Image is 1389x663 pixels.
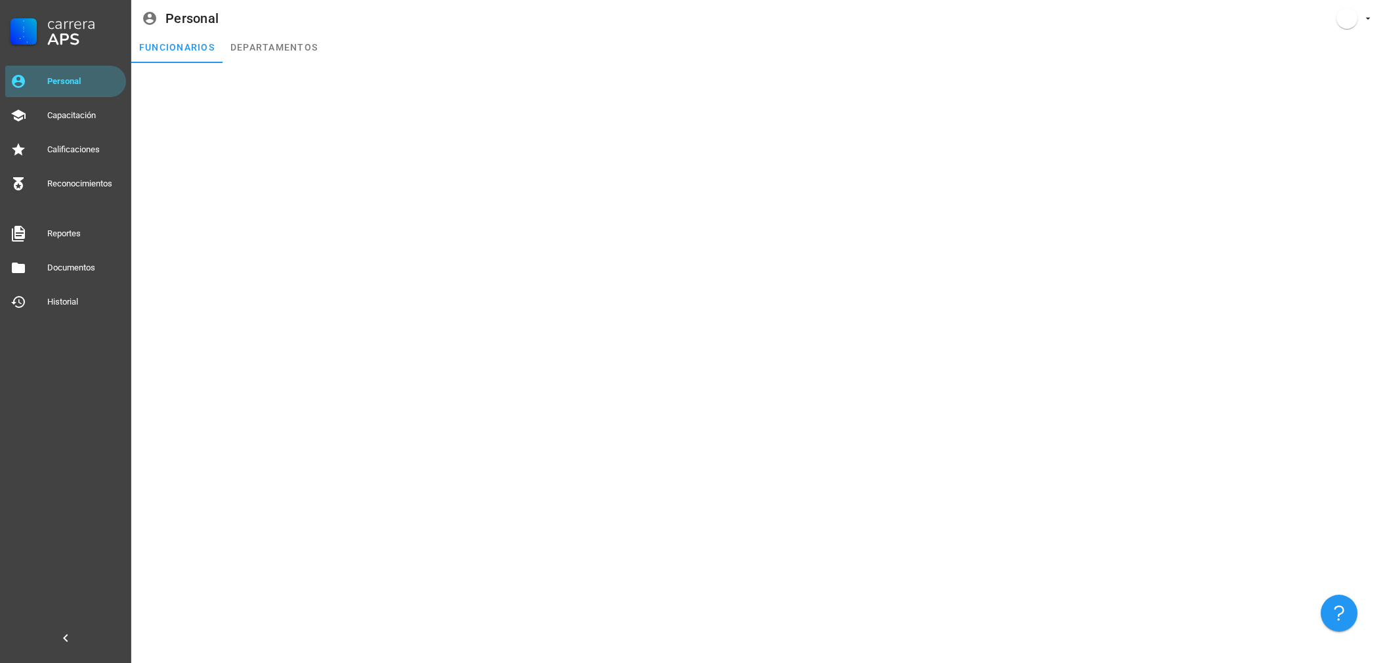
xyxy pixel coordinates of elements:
[165,11,219,26] div: Personal
[1328,7,1378,30] button: avatar
[47,110,121,121] div: Capacitación
[5,286,126,318] a: Historial
[5,100,126,131] a: Capacitación
[5,252,126,284] a: Documentos
[5,168,126,200] a: Reconocimientos
[5,134,126,165] a: Calificaciones
[5,66,126,97] a: Personal
[47,32,121,47] div: APS
[47,228,121,239] div: Reportes
[5,218,126,249] a: Reportes
[47,16,121,32] div: Carrera
[131,32,223,63] a: funcionarios
[1336,8,1357,29] div: avatar
[47,76,121,87] div: Personal
[47,179,121,189] div: Reconocimientos
[47,263,121,273] div: Documentos
[47,297,121,307] div: Historial
[47,144,121,155] div: Calificaciones
[223,32,326,63] a: departamentos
